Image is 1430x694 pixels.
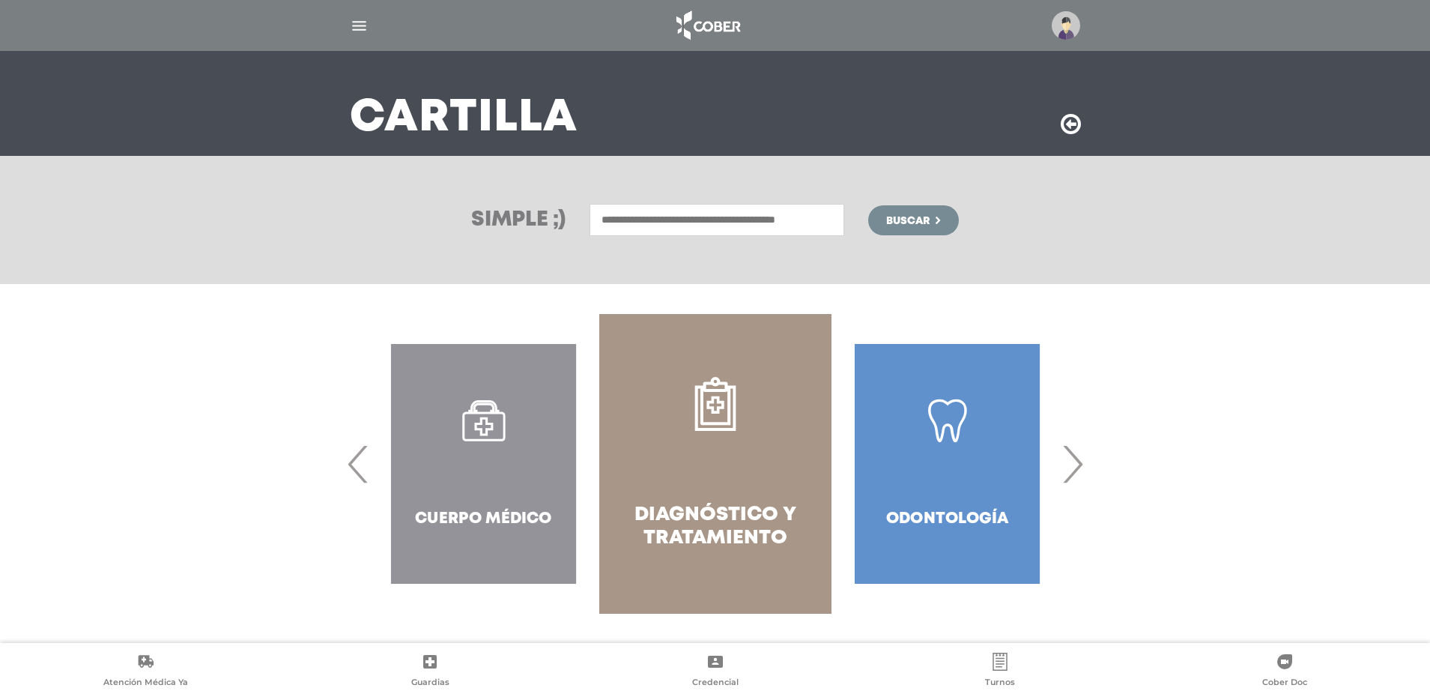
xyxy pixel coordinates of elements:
span: Next [1058,423,1087,504]
img: logo_cober_home-white.png [668,7,747,43]
a: Turnos [858,653,1142,691]
img: profile-placeholder.svg [1052,11,1080,40]
a: Diagnóstico y Tratamiento [599,314,831,614]
a: Guardias [288,653,572,691]
img: Cober_menu-lines-white.svg [350,16,369,35]
span: Guardias [411,677,449,690]
span: Atención Médica Ya [103,677,188,690]
span: Turnos [985,677,1015,690]
h3: Cartilla [350,99,578,138]
a: Atención Médica Ya [3,653,288,691]
a: Credencial [572,653,857,691]
a: Cober Doc [1142,653,1427,691]
h4: Diagnóstico y Tratamiento [626,504,804,550]
span: Buscar [886,216,930,226]
span: Credencial [692,677,739,690]
h3: Simple ;) [471,210,566,231]
span: Previous [344,423,373,504]
span: Cober Doc [1262,677,1307,690]
button: Buscar [868,205,958,235]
